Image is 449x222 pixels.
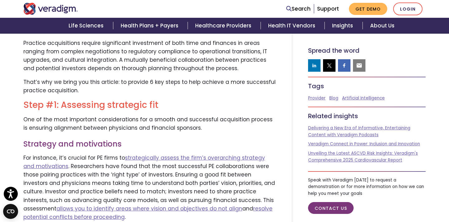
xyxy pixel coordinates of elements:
[311,62,317,69] img: linkedin sharing button
[3,204,18,219] button: Open CMP widget
[23,100,277,110] h2: Step #1: Assessing strategic fit
[23,3,78,15] img: Veradigm logo
[356,62,362,69] img: email sharing button
[23,39,277,73] p: Practice acquisitions require significant investment of both time and finances in areas ranging f...
[308,82,426,90] h5: Tags
[329,177,442,215] iframe: Drift Chat Widget
[308,95,326,101] a: Provider
[341,62,347,69] img: facebook sharing button
[308,150,418,163] a: Unveiling the Latest ASCVD Risk Insights: Veradigm's Comprehensive 2025 Cardiovascular Report
[326,62,332,69] img: twitter sharing button
[325,18,362,34] a: Insights
[308,202,354,214] a: Contact Us
[363,18,402,34] a: About Us
[61,18,113,34] a: Life Sciences
[23,154,265,170] a: strategically assess the firm’s overarching strategy and motivations
[23,78,277,95] p: That’s why we bring you this article: to provide 6 key steps to help achieve a more successful pr...
[113,18,188,34] a: Health Plans + Payers
[23,154,277,222] p: For instance, it’s crucial for PE firms to . Researchers have found that the most successful PE c...
[23,115,277,132] p: One of the most important considerations for a smooth and successful acquisition process is ensur...
[188,18,261,34] a: Healthcare Providers
[393,2,422,15] a: Login
[342,95,385,101] a: Artificial Intelligence
[286,5,311,13] a: Search
[308,112,426,120] h5: Related insights
[317,5,339,12] a: Support
[349,3,387,15] a: Get Demo
[329,95,338,101] a: Blog
[308,47,426,54] h5: Spread the word
[23,140,277,149] h3: Strategy and motivations
[308,177,426,197] p: Speak with Veradigm [DATE] to request a demonstration or for more information on how we can help ...
[308,141,420,147] a: Veradigm Connect in Power: Inclusion and Innovation
[261,18,325,34] a: Health IT Vendors
[56,205,242,212] a: allows you to identify areas where vision and objectives do not align
[308,125,410,138] a: Delivering a New Era of Informative, Entertaining Content with Veradigm Podcasts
